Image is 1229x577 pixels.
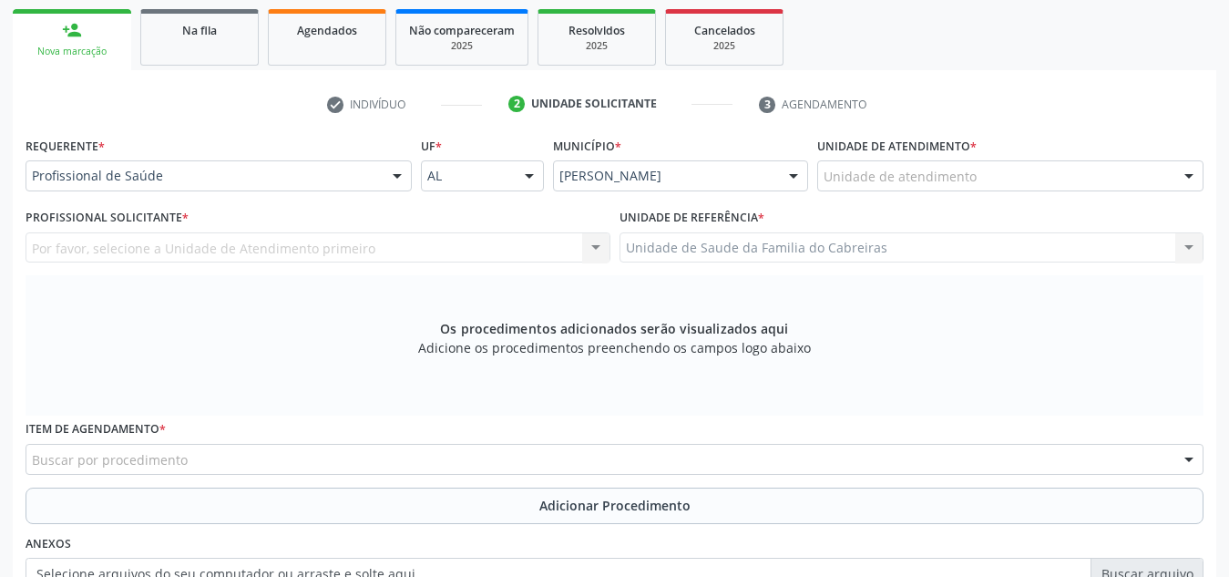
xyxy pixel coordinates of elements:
[531,96,657,112] div: Unidade solicitante
[559,167,771,185] span: [PERSON_NAME]
[32,450,188,469] span: Buscar por procedimento
[679,39,770,53] div: 2025
[553,132,621,160] label: Município
[26,45,118,58] div: Nova marcação
[620,204,764,232] label: Unidade de referência
[62,20,82,40] div: person_add
[409,39,515,53] div: 2025
[539,496,691,515] span: Adicionar Procedimento
[26,416,166,444] label: Item de agendamento
[568,23,625,38] span: Resolvidos
[32,167,374,185] span: Profissional de Saúde
[440,319,788,338] span: Os procedimentos adicionados serão visualizados aqui
[26,132,105,160] label: Requerente
[297,23,357,38] span: Agendados
[421,132,442,160] label: UF
[817,132,977,160] label: Unidade de atendimento
[694,23,755,38] span: Cancelados
[26,531,71,559] label: Anexos
[418,338,811,357] span: Adicione os procedimentos preenchendo os campos logo abaixo
[182,23,217,38] span: Na fila
[824,167,977,186] span: Unidade de atendimento
[26,488,1203,524] button: Adicionar Procedimento
[551,39,642,53] div: 2025
[409,23,515,38] span: Não compareceram
[427,167,507,185] span: AL
[508,96,525,112] div: 2
[26,204,189,232] label: Profissional Solicitante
